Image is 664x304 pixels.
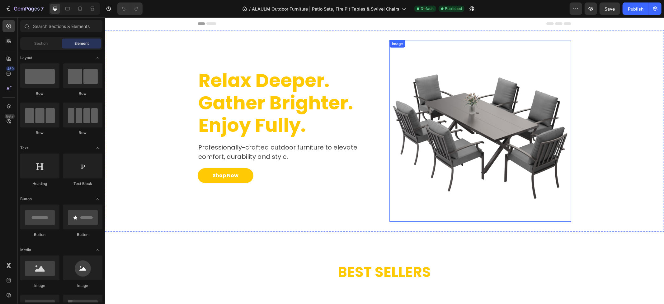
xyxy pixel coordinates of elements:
div: Button [63,232,102,237]
span: Toggle open [92,143,102,153]
span: Published [445,6,462,12]
span: Default [421,6,434,12]
span: Text [20,145,28,151]
span: Toggle open [92,194,102,204]
div: Button [20,232,59,237]
img: Alt Image [285,23,466,204]
span: Save [605,6,615,12]
div: Publish [628,6,643,12]
h2: BEST SELLERS [93,245,466,265]
div: Image [286,24,299,29]
div: Row [20,130,59,136]
div: Text Block [63,181,102,187]
span: Media [20,247,31,253]
div: Undo/Redo [117,2,143,15]
span: Toggle open [92,53,102,63]
div: Heading [20,181,59,187]
span: Element [74,41,89,46]
input: Search Sections & Elements [20,20,102,32]
p: Shop Now [108,154,134,162]
iframe: Design area [105,17,664,304]
div: Image [20,283,59,288]
button: Publish [623,2,649,15]
div: Row [63,130,102,136]
div: Row [20,91,59,96]
p: 7 [41,5,44,12]
button: Save [600,2,620,15]
div: Beta [5,114,15,119]
span: Section [35,41,48,46]
button: 7 [2,2,46,15]
span: Button [20,196,32,202]
span: ALAULM Outdoor Furniture | Patio Sets, Fire Pit Tables & Swivel Chairs [252,6,399,12]
span: / [249,6,251,12]
span: Toggle open [92,245,102,255]
span: Layout [20,55,32,61]
div: Row [63,91,102,96]
div: Image [63,283,102,288]
div: 450 [6,66,15,71]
